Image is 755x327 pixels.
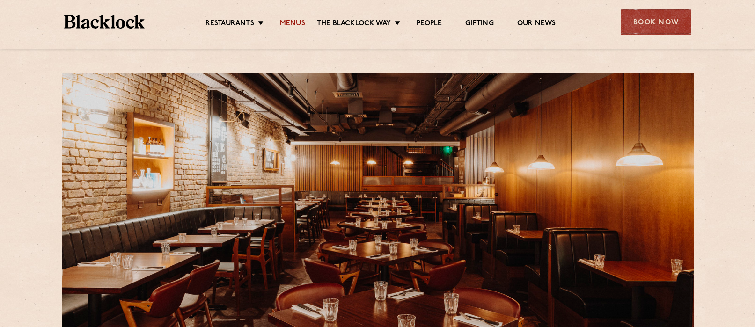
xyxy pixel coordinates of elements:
[64,15,145,29] img: BL_Textured_Logo-footer-cropped.svg
[465,19,493,29] a: Gifting
[205,19,254,29] a: Restaurants
[517,19,556,29] a: Our News
[621,9,691,35] div: Book Now
[280,19,305,29] a: Menus
[317,19,391,29] a: The Blacklock Way
[417,19,442,29] a: People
